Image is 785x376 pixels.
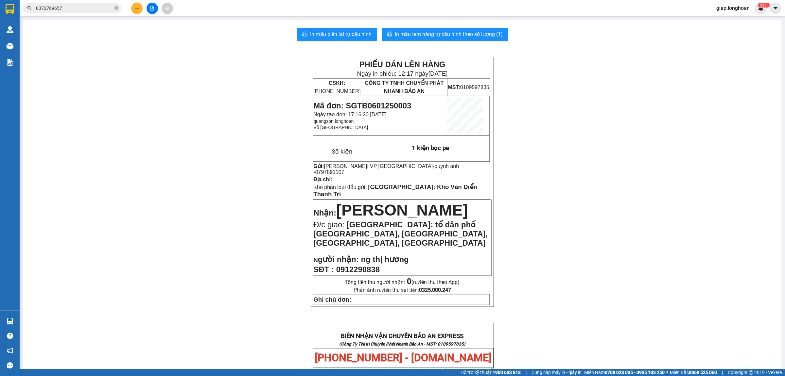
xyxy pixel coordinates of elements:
[329,80,345,86] strong: CSKH:
[313,80,360,94] span: [PHONE_NUMBER]
[36,5,113,12] input: Tìm tên, số ĐT hoặc mã đơn
[165,6,169,10] span: aim
[27,6,32,10] span: search
[387,31,392,38] span: printer
[711,4,755,12] span: giap.longhoan
[339,342,465,347] strong: (Công Ty TNHH Chuyển Phát Nhanh Bảo An - MST: 0109597835)
[315,351,492,364] span: [PHONE_NUMBER] - [DOMAIN_NAME]
[605,370,665,375] strong: 0708 023 035 - 0935 103 250
[758,5,764,11] img: icon-new-feature
[310,30,372,38] span: In mẫu biên lai tự cấu hình
[313,125,368,130] span: Võ [GEOGRAPHIC_DATA]
[313,112,386,117] span: Ngày tạo đơn: 17:16:20 [DATE]
[758,3,770,8] sup: 293
[313,265,334,274] strong: SĐT :
[318,255,359,264] span: gười nhận:
[722,369,723,376] span: |
[313,208,336,217] span: Nhận:
[162,3,173,14] button: aim
[135,6,139,10] span: plus
[336,265,380,274] span: 0912290838
[412,144,449,152] span: 1 kiện bọc pe
[428,70,448,77] span: [DATE]
[395,30,503,38] span: In mẫu tem hàng tự cấu hình theo số lượng (1)
[448,85,460,90] strong: MST:
[382,28,508,41] button: printerIn mẫu tem hàng tự cấu hình theo số lượng (1)
[7,43,13,49] img: warehouse-icon
[131,3,143,14] button: plus
[532,369,583,376] span: Cung cấp máy in - giấy in:
[7,26,13,33] img: warehouse-icon
[315,169,344,175] span: 0797891107
[359,60,445,69] strong: PHIẾU DÁN LÊN HÀNG
[749,370,753,375] span: copyright
[147,3,158,14] button: file-add
[407,279,460,285] span: (n.viên thu theo App)
[419,287,451,293] strong: 0325.000.247
[6,4,14,14] img: logo-vxr
[324,163,433,169] span: [PERSON_NAME]: VP [GEOGRAPHIC_DATA]
[313,220,346,229] span: Đ/c giao:
[407,277,411,286] strong: 0
[114,5,118,11] span: close-circle
[689,370,717,375] strong: 0369 525 060
[313,163,459,175] span: -
[313,296,351,303] strong: Ghi chú đơn:
[313,101,411,110] span: Mã đơn: SGTB0601250003
[313,177,332,182] strong: Địa chỉ:
[297,28,377,41] button: printerIn mẫu biên lai tự cấu hình
[357,70,447,77] span: Ngày in phiếu: 12:17 ngày
[7,59,13,66] img: solution-icon
[302,31,307,38] span: printer
[336,201,468,219] span: [PERSON_NAME]
[670,369,717,376] span: Miền Bắc
[332,148,352,155] span: Số kiện
[150,6,154,10] span: file-add
[448,85,489,90] span: 0109597835
[114,6,118,10] span: close-circle
[313,163,459,175] span: quynh anh -
[773,5,778,11] span: caret-down
[365,80,444,94] span: CÔNG TY TNHH CHUYỂN PHÁT NHANH BẢO AN
[313,220,488,247] span: [GEOGRAPHIC_DATA]: tổ dân phố [GEOGRAPHIC_DATA], [GEOGRAPHIC_DATA], [GEOGRAPHIC_DATA], [GEOGRAPHI...
[7,362,13,368] span: message
[354,287,451,293] span: Phản ánh n.viên thu sai tiền:
[770,3,781,14] button: caret-down
[526,369,527,376] span: |
[7,318,13,325] img: warehouse-icon
[313,256,358,263] strong: N
[313,119,354,124] span: quangson.longhoan
[666,371,668,374] span: ⚪️
[313,184,477,197] span: Kho phân loại đầu gửi:
[7,333,13,339] span: question-circle
[345,279,460,285] span: Tổng tiền thu người nhận:
[461,369,521,376] span: Hỗ trợ kỹ thuật:
[341,332,463,340] strong: BIÊN NHẬN VẬN CHUYỂN BẢO AN EXPRESS
[493,370,521,375] strong: 1900 633 818
[7,348,13,354] span: notification
[584,369,665,376] span: Miền Nam
[361,255,409,264] span: ng thị hương
[313,163,324,169] strong: Gửi:
[313,183,477,197] span: [GEOGRAPHIC_DATA]: Kho Văn Điển Thanh Trì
